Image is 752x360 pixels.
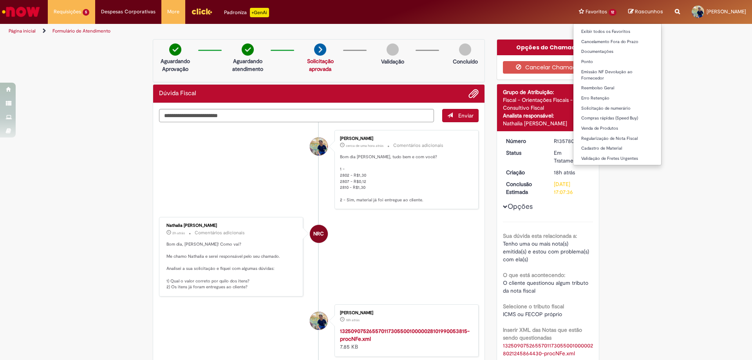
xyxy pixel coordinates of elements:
p: +GenAi [250,8,269,17]
div: Nathalia [PERSON_NAME] [166,223,297,228]
a: Compras rápidas (Speed Buy) [573,114,661,123]
img: check-circle-green.png [242,43,254,56]
a: Formulário de Atendimento [52,28,110,34]
dt: Número [500,137,548,145]
div: Opções do Chamado [497,40,599,55]
button: Enviar [442,109,479,122]
dt: Status [500,149,548,157]
time: 29/09/2025 15:59:54 [346,318,360,322]
b: Selecione o tributo fiscal [503,303,564,310]
span: More [167,8,179,16]
dt: Criação [500,168,548,176]
button: Adicionar anexos [468,89,479,99]
div: Analista responsável: [503,112,593,119]
small: Comentários adicionais [393,142,443,149]
p: Concluído [453,58,478,65]
span: 2h atrás [172,231,185,235]
span: cerca de uma hora atrás [346,143,383,148]
a: Emissão NF Devolução ao Fornecedor [573,68,661,82]
a: Regularização de Nota Fiscal [573,134,661,143]
span: NRC [313,224,324,243]
div: Yuri Simoes Gomes [310,137,328,156]
img: arrow-next.png [314,43,326,56]
ul: Favoritos [573,24,662,165]
div: Nathalia [PERSON_NAME] [503,119,593,127]
div: 7.85 KB [340,327,470,351]
img: click_logo_yellow_360x200.png [191,5,212,17]
div: Grupo de Atribuição: [503,88,593,96]
p: Aguardando Aprovação [156,57,194,73]
div: 29/09/2025 16:07:33 [554,168,590,176]
img: img-circle-grey.png [459,43,471,56]
time: 30/09/2025 08:59:27 [346,143,383,148]
time: 30/09/2025 08:28:12 [172,231,185,235]
a: Ponto [573,58,661,66]
span: ICMS ou FECOP próprio [503,311,562,318]
span: O cliente questionou algum tributo da nota fiscal [503,279,590,294]
a: Validação de Fretes Urgentes [573,154,661,163]
div: Em Tratamento [554,149,590,165]
a: Erro Retenção [573,94,661,103]
span: 12 [609,9,616,16]
dt: Conclusão Estimada [500,180,548,196]
time: 29/09/2025 16:07:33 [554,169,575,176]
p: Validação [381,58,404,65]
div: Padroniza [224,8,269,17]
a: Documentações [573,47,661,56]
span: Requisições [54,8,81,16]
div: [DATE] 17:07:36 [554,180,590,196]
div: [PERSON_NAME] [340,136,470,141]
p: Bom dia, [PERSON_NAME]! Como vai? Me chamo Nathalia e serei responsável pelo seu chamado. Analise... [166,241,297,291]
span: Enviar [458,112,474,119]
span: 18h atrás [346,318,360,322]
img: ServiceNow [1,4,41,20]
a: Cadastro de Material [573,144,661,153]
b: O que está acontecendo: [503,271,565,279]
span: Despesas Corporativas [101,8,155,16]
a: Rascunhos [628,8,663,16]
h2: Dúvida Fiscal Histórico de tíquete [159,90,196,97]
span: Tenho uma ou mais nota(s) emitida(s) e estou com problema(s) com ela(s) [503,240,591,263]
p: Aguardando atendimento [229,57,267,73]
b: Inserir XML das Notas que estão sendo questionadas [503,326,582,341]
div: Nathalia Roberta Cerri De Sant Anna [310,225,328,243]
p: Bom dia [PERSON_NAME], tudo bem e com você? 1 - 2802 - R$1,30 2807 - R$0,12 2810 - R$1,30 2 - Sim... [340,154,470,203]
span: 18h atrás [554,169,575,176]
span: Favoritos [586,8,607,16]
a: 13250907526557011730550010000028101990053815-procNFe.xml [340,327,470,342]
div: Yuri Simoes Gomes [310,312,328,330]
button: Cancelar Chamado [503,61,593,74]
a: Reembolso Geral [573,84,661,92]
span: Rascunhos [635,8,663,15]
a: Solicitação aprovada [307,58,334,72]
textarea: Digite sua mensagem aqui... [159,109,434,122]
a: Página inicial [9,28,36,34]
a: Exibir todos os Favoritos [573,27,661,36]
ul: Trilhas de página [6,24,495,38]
small: Comentários adicionais [195,230,245,236]
a: Cancelamento Fora do Prazo [573,38,661,46]
a: Venda de Produtos [573,124,661,133]
img: check-circle-green.png [169,43,181,56]
a: Solicitação de numerário [573,104,661,113]
b: Sua dúvida esta relacionada a: [503,232,577,239]
div: Fiscal - Orientações Fiscais - Consultivo Fiscal [503,96,593,112]
img: img-circle-grey.png [387,43,399,56]
span: [PERSON_NAME] [707,8,746,15]
span: 5 [83,9,89,16]
div: [PERSON_NAME] [340,311,470,315]
a: Download de 13250907526557011730550010000028021245864430-procNFe.xml [503,342,593,357]
div: R13578029 [554,137,590,145]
